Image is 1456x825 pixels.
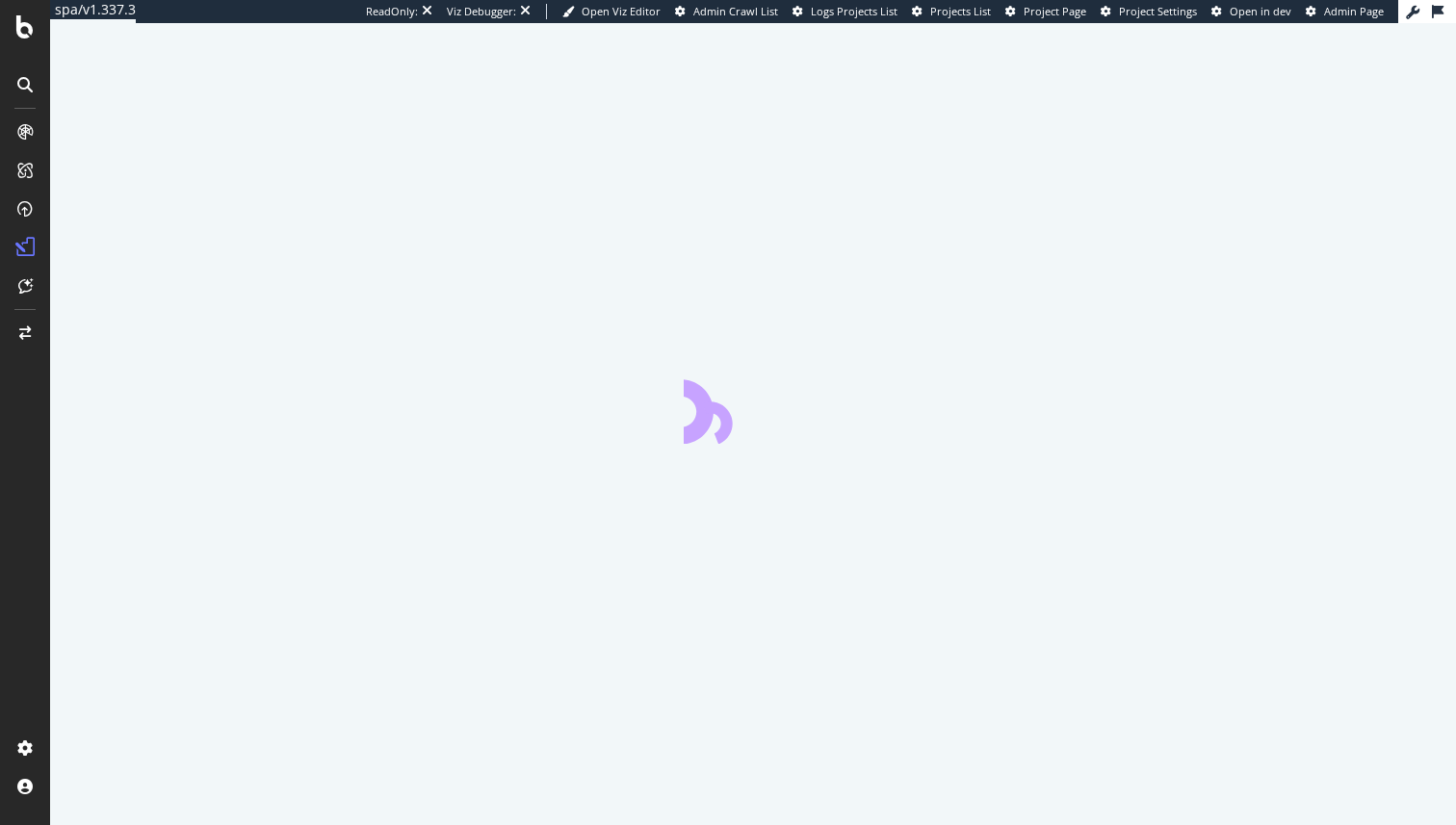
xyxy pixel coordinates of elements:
a: Admin Crawl List [675,4,778,19]
a: Project Page [1005,4,1086,19]
div: animation [684,374,822,444]
span: Logs Projects List [811,4,897,18]
div: Viz Debugger: [447,4,516,19]
span: Project Page [1024,4,1086,18]
a: Projects List [912,4,991,19]
span: Projects List [930,4,991,18]
span: Project Settings [1119,4,1197,18]
span: Open Viz Editor [582,4,661,18]
a: Open in dev [1211,4,1291,19]
div: ReadOnly: [366,4,418,19]
span: Admin Crawl List [693,4,778,18]
a: Project Settings [1101,4,1197,19]
a: Logs Projects List [793,4,897,19]
a: Admin Page [1306,4,1384,19]
span: Admin Page [1324,4,1384,18]
span: Open in dev [1230,4,1291,18]
a: Open Viz Editor [562,4,661,19]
